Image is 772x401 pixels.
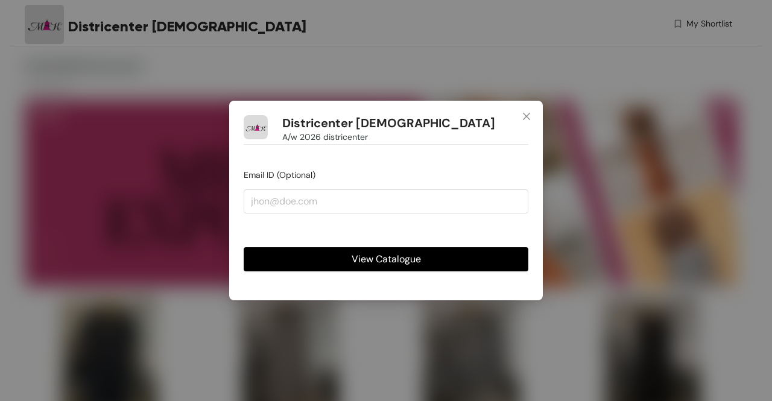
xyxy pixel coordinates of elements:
button: View Catalogue [244,247,528,271]
span: Email ID (Optional) [244,169,315,180]
img: Buyer Portal [244,115,268,139]
span: A/w 2026 districenter [282,130,368,144]
h1: Districenter [DEMOGRAPHIC_DATA] [282,116,495,131]
span: close [522,112,531,121]
button: Close [510,101,543,133]
span: View Catalogue [352,251,421,267]
input: jhon@doe.com [244,189,528,213]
